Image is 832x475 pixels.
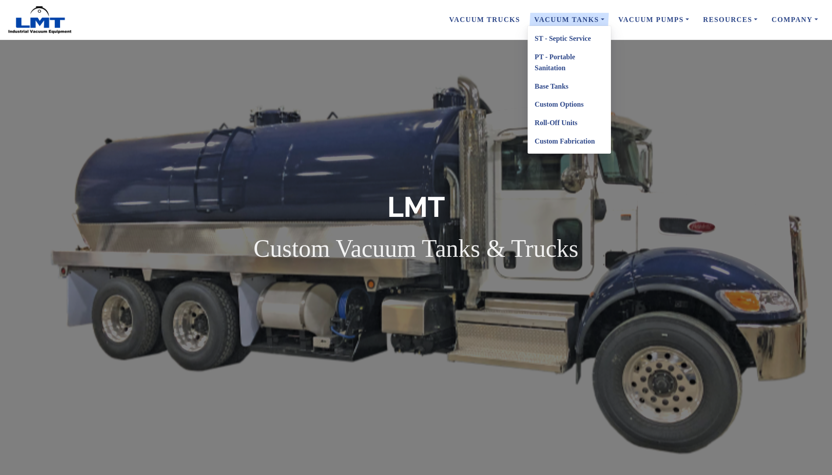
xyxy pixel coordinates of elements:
a: Base Tanks [528,77,611,96]
p: Custom Vacuum Tanks & Trucks [254,231,578,266]
a: Custom Fabrication [528,132,611,151]
a: Vacuum Tanks [527,11,611,29]
a: Vacuum Pumps [611,11,696,29]
a: PT - Portable Sanitation [528,48,611,77]
a: ST - Septic Service [528,29,611,48]
a: Custom Options [528,95,611,114]
img: LMT [7,6,73,34]
a: Resources [696,11,764,29]
a: Vacuum Trucks [442,11,527,29]
a: Roll-Off Units [528,114,611,132]
a: Company [764,11,825,29]
h1: LMT [254,187,578,227]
